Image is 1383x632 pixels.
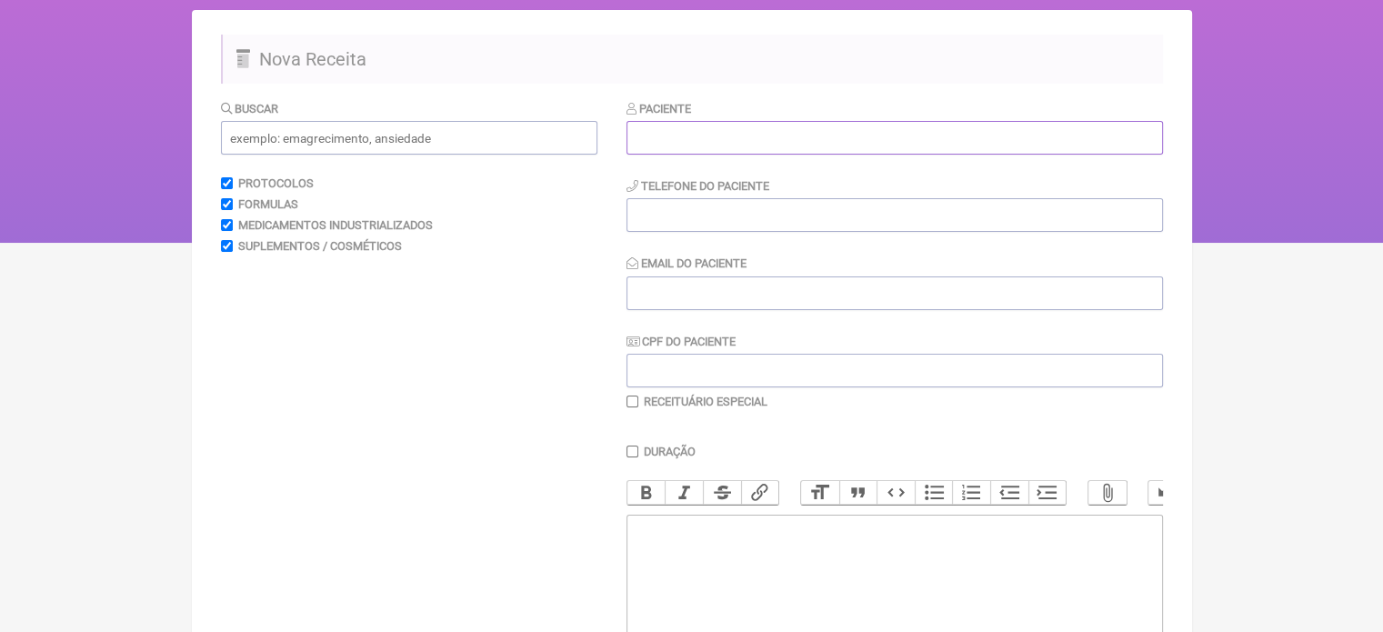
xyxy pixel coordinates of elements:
[626,335,736,348] label: CPF do Paciente
[703,481,741,505] button: Strikethrough
[626,102,691,115] label: Paciente
[221,102,279,115] label: Buscar
[915,481,953,505] button: Bullets
[952,481,990,505] button: Numbers
[238,197,298,211] label: Formulas
[644,445,696,458] label: Duração
[238,218,433,232] label: Medicamentos Industrializados
[238,176,314,190] label: Protocolos
[1148,481,1187,505] button: Undo
[839,481,877,505] button: Quote
[238,239,402,253] label: Suplementos / Cosméticos
[626,256,747,270] label: Email do Paciente
[221,121,597,155] input: exemplo: emagrecimento, ansiedade
[877,481,915,505] button: Code
[221,35,1163,84] h2: Nova Receita
[990,481,1028,505] button: Decrease Level
[1088,481,1127,505] button: Attach Files
[1028,481,1067,505] button: Increase Level
[627,481,666,505] button: Bold
[741,481,779,505] button: Link
[665,481,703,505] button: Italic
[801,481,839,505] button: Heading
[644,395,767,408] label: Receituário Especial
[626,179,769,193] label: Telefone do Paciente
